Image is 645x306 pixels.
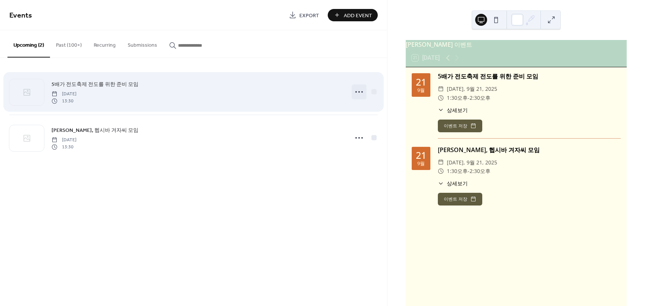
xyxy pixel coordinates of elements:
span: - [468,167,470,176]
div: ​ [438,106,444,114]
a: Export [283,9,325,21]
a: 5배가 전도축제 전도를 위한 준비 모임 [52,80,138,89]
div: 9월 [417,88,425,93]
div: 21 [416,151,426,160]
div: ​ [438,158,444,167]
div: 5배가 전도축제 전도를 위한 준비 모임 [438,72,621,81]
span: 13:30 [52,143,77,150]
div: 9월 [417,161,425,166]
span: Export [299,12,319,19]
div: ​ [438,179,444,187]
span: 상세보기 [447,179,468,187]
button: Upcoming (2) [7,30,50,58]
span: 2:30오후 [470,167,490,176]
span: 13:30 [52,98,77,104]
span: 5배가 전도축제 전도를 위한 준비 모임 [52,81,138,89]
div: ​ [438,84,444,93]
div: [PERSON_NAME] 이벤트 [406,40,627,49]
button: 이벤트 저장 [438,120,482,132]
div: ​ [438,167,444,176]
a: [PERSON_NAME], 헵시바 겨자씨 모임 [52,126,138,135]
span: [DATE] [52,91,77,98]
button: Submissions [122,30,163,57]
button: ​상세보기 [438,179,468,187]
span: 2:30오후 [470,93,490,102]
span: - [468,93,470,102]
div: 21 [416,77,426,87]
button: Recurring [88,30,122,57]
button: Past (100+) [50,30,88,57]
span: [DATE] [52,137,77,143]
span: Events [9,8,32,23]
button: ​상세보기 [438,106,468,114]
span: 상세보기 [447,106,468,114]
button: 이벤트 저장 [438,193,482,205]
span: [DATE], 9월 21, 2025 [447,158,497,167]
span: [DATE], 9월 21, 2025 [447,84,497,93]
div: ​ [438,93,444,102]
div: [PERSON_NAME], 헵시바 겨자씨 모임 [438,145,621,154]
span: 1:30오후 [447,93,468,102]
button: Add Event [328,9,378,21]
span: Add Event [344,12,372,19]
span: 1:30오후 [447,167,468,176]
